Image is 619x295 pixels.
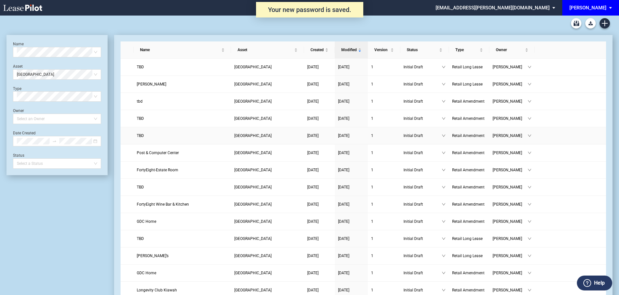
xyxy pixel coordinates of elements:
th: Owner [489,41,535,59]
a: TBD [137,115,228,122]
span: Freshfields Village [234,168,272,172]
a: [DATE] [338,132,365,139]
span: down [442,271,446,275]
span: to [52,139,57,143]
label: Help [594,279,605,287]
span: 1 [371,271,373,275]
span: [PERSON_NAME] [493,150,528,156]
span: [PERSON_NAME] [493,98,528,105]
span: down [528,220,531,223]
span: down [528,65,531,69]
span: 1 [371,202,373,207]
a: [DATE] [338,218,365,225]
label: Status [13,153,24,158]
span: [PERSON_NAME] [493,132,528,139]
span: [DATE] [307,116,319,121]
span: Initial Draft [403,235,442,242]
span: TBD [137,185,144,189]
a: [DATE] [307,201,332,208]
th: Asset [231,41,304,59]
span: down [528,151,531,155]
span: Freshfields Village [234,254,272,258]
span: 1 [371,65,373,69]
a: [DATE] [307,184,332,190]
a: tbd [137,98,228,105]
span: 1 [371,99,373,104]
span: Kendra Scott [137,82,166,86]
span: down [528,271,531,275]
span: Freshfields Village [17,70,97,79]
span: down [442,254,446,258]
span: FortyEight-Estate Room [137,168,178,172]
span: [DATE] [338,151,349,155]
a: 1 [371,218,397,225]
span: down [442,82,446,86]
a: [DATE] [307,64,332,70]
a: [DATE] [307,98,332,105]
span: [DATE] [338,202,349,207]
a: 1 [371,201,397,208]
span: Monkee’s [137,254,169,258]
span: [DATE] [338,254,349,258]
span: Retail Long Lease [452,254,483,258]
a: [GEOGRAPHIC_DATA] [234,81,301,87]
span: [DATE] [338,168,349,172]
span: Initial Draft [403,98,442,105]
a: Retail Amendment [452,167,486,173]
span: Retail Amendment [452,288,485,292]
span: Retail Amendment [452,133,485,138]
a: [DATE] [338,201,365,208]
span: [PERSON_NAME] [493,167,528,173]
a: TBD [137,64,228,70]
span: [DATE] [338,82,349,86]
span: Initial Draft [403,270,442,276]
span: down [442,151,446,155]
a: [GEOGRAPHIC_DATA] [234,150,301,156]
a: [DATE] [307,270,332,276]
md-menu: Download Blank Form List [583,18,598,28]
span: down [442,117,446,120]
span: Retail Amendment [452,151,485,155]
span: down [442,237,446,241]
a: TBD [137,235,228,242]
span: Initial Draft [403,253,442,259]
a: [DATE] [307,287,332,293]
span: [DATE] [307,82,319,86]
span: Retail Amendment [452,168,485,172]
span: GDC Home [137,271,156,275]
a: Retail Amendment [452,150,486,156]
span: Initial Draft [403,184,442,190]
span: 1 [371,168,373,172]
a: 1 [371,64,397,70]
a: Retail Amendment [452,270,486,276]
a: 1 [371,98,397,105]
a: [DATE] [307,115,332,122]
a: Retail Amendment [452,201,486,208]
span: down [528,168,531,172]
a: [DATE] [307,132,332,139]
span: GDC Home [137,219,156,224]
span: TBD [137,65,144,69]
span: Freshfields Village [234,219,272,224]
a: [GEOGRAPHIC_DATA] [234,201,301,208]
span: TBD [137,116,144,121]
span: 1 [371,219,373,224]
span: Retail Amendment [452,185,485,189]
span: Initial Draft [403,81,442,87]
a: [GEOGRAPHIC_DATA] [234,184,301,190]
a: FortyEight-Estate Room [137,167,228,173]
a: Post & Computer Center [137,150,228,156]
a: Retail Amendment [452,184,486,190]
span: [DATE] [307,288,319,292]
span: [PERSON_NAME] [493,253,528,259]
span: Retail Long Lease [452,82,483,86]
span: tbd [137,99,143,104]
span: [PERSON_NAME] [493,81,528,87]
span: down [442,220,446,223]
span: 1 [371,288,373,292]
span: Retail Amendment [452,202,485,207]
span: [DATE] [307,151,319,155]
a: [GEOGRAPHIC_DATA] [234,253,301,259]
a: [GEOGRAPHIC_DATA] [234,64,301,70]
span: swap-right [52,139,57,143]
